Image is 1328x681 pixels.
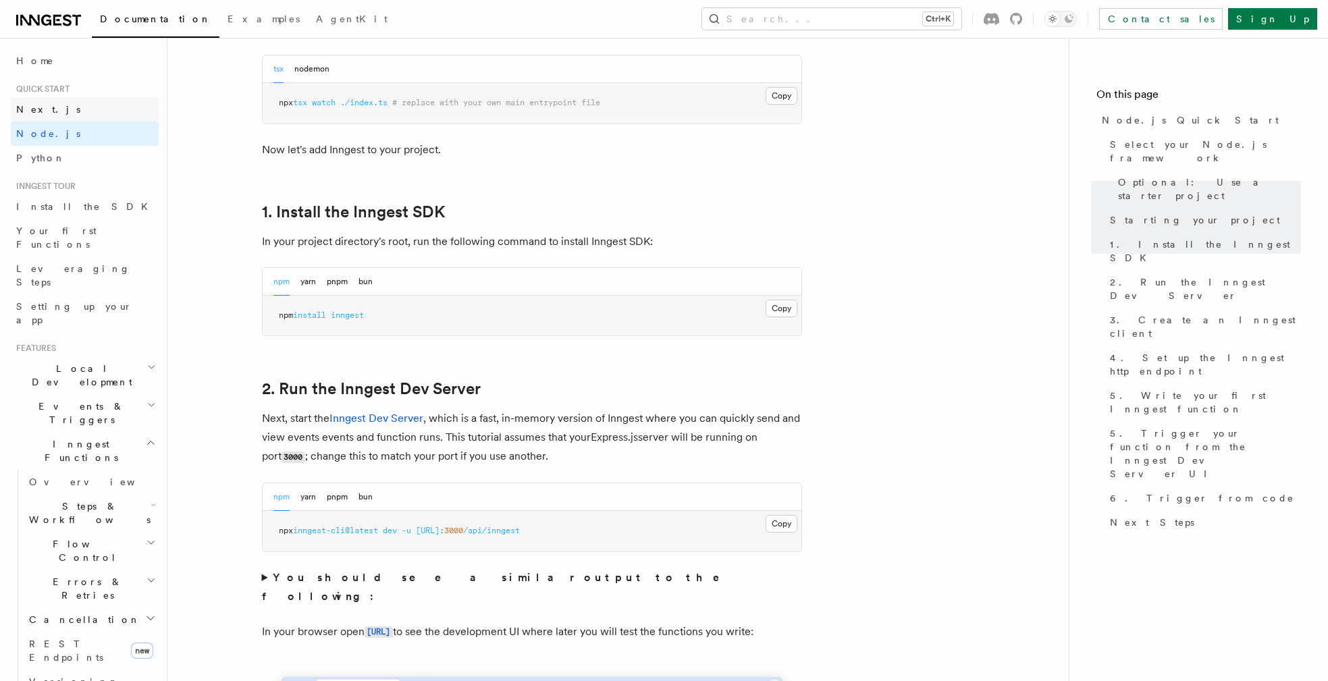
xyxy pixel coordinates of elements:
button: npm [273,268,290,296]
span: 3000 [444,526,463,535]
a: Overview [24,470,159,494]
span: /api/inngest [463,526,520,535]
a: 4. Set up the Inngest http endpoint [1105,346,1301,383]
button: Toggle dark mode [1044,11,1077,27]
span: Next Steps [1110,516,1194,529]
button: bun [358,483,373,511]
button: bun [358,268,373,296]
span: -u [402,526,411,535]
button: Copy [766,87,797,105]
a: Leveraging Steps [11,256,159,294]
a: Optional: Use a starter project [1113,170,1301,208]
span: Quick start [11,84,70,94]
a: 6. Trigger from code [1105,486,1301,510]
button: npm [273,483,290,511]
kbd: Ctrl+K [923,12,953,26]
button: tsx [273,55,284,83]
a: Examples [219,4,308,36]
a: Next Steps [1105,510,1301,535]
span: watch [312,98,336,107]
span: 3. Create an Inngest client [1110,313,1301,340]
span: 1. Install the Inngest SDK [1110,238,1301,265]
button: Steps & Workflows [24,494,159,532]
button: Copy [766,515,797,533]
h4: On this page [1096,86,1301,108]
a: 5. Write your first Inngest function [1105,383,1301,421]
a: Next.js [11,97,159,121]
button: Events & Triggers [11,394,159,432]
span: Home [16,54,54,67]
button: Inngest Functions [11,432,159,470]
span: Events & Triggers [11,400,147,427]
span: Install the SDK [16,201,156,212]
a: [URL] [365,625,393,638]
span: install [293,310,326,320]
a: Node.js [11,121,159,146]
a: Starting your project [1105,208,1301,232]
button: Copy [766,300,797,317]
span: Node.js [16,128,80,139]
button: yarn [300,268,316,296]
span: Examples [228,13,300,24]
span: # replace with your own main entrypoint file [392,98,600,107]
span: 5. Trigger your function from the Inngest Dev Server UI [1110,427,1301,481]
span: npx [279,98,293,107]
span: 6. Trigger from code [1110,491,1294,505]
strong: You should see a similar output to the following: [262,571,739,603]
span: Overview [29,476,168,487]
a: AgentKit [308,4,396,36]
a: Inngest Dev Server [329,412,423,425]
span: Python [16,153,65,163]
code: [URL] [365,626,393,638]
a: 3. Create an Inngest client [1105,308,1301,346]
a: Node.js Quick Start [1096,108,1301,132]
p: In your browser open to see the development UI where later you will test the functions you write: [262,622,802,642]
code: 3000 [282,452,305,463]
a: Python [11,146,159,170]
span: npx [279,526,293,535]
a: Contact sales [1099,8,1223,30]
span: Optional: Use a starter project [1118,175,1301,202]
button: pnpm [327,268,348,296]
a: Setting up your app [11,294,159,332]
summary: You should see a similar output to the following: [262,568,802,606]
a: Sign Up [1228,8,1317,30]
button: Cancellation [24,607,159,632]
span: Node.js Quick Start [1102,113,1279,127]
a: 2. Run the Inngest Dev Server [1105,270,1301,308]
span: REST Endpoints [29,638,103,663]
button: pnpm [327,483,348,511]
span: 5. Write your first Inngest function [1110,389,1301,416]
a: Your first Functions [11,219,159,256]
a: Install the SDK [11,194,159,219]
a: Select your Node.js framework [1105,132,1301,170]
span: 2. Run the Inngest Dev Server [1110,275,1301,302]
span: Flow Control [24,537,147,564]
span: Local Development [11,362,147,389]
span: [URL]: [416,526,444,535]
span: Select your Node.js framework [1110,138,1301,165]
p: In your project directory's root, run the following command to install Inngest SDK: [262,232,802,251]
a: Home [11,49,159,73]
span: inngest [331,310,364,320]
button: Local Development [11,356,159,394]
span: AgentKit [316,13,388,24]
span: tsx [293,98,307,107]
p: Now let's add Inngest to your project. [262,140,802,159]
span: Inngest Functions [11,437,146,464]
span: Steps & Workflows [24,499,151,526]
a: 5. Trigger your function from the Inngest Dev Server UI [1105,421,1301,486]
span: 4. Set up the Inngest http endpoint [1110,351,1301,378]
button: Search...Ctrl+K [702,8,961,30]
button: nodemon [294,55,329,83]
a: REST Endpointsnew [24,632,159,670]
p: Next, start the , which is a fast, in-memory version of Inngest where you can quickly send and vi... [262,409,802,466]
span: npm [279,310,293,320]
span: Starting your project [1110,213,1280,227]
button: yarn [300,483,316,511]
span: dev [383,526,397,535]
span: Inngest tour [11,181,76,192]
span: Errors & Retries [24,575,147,602]
span: Cancellation [24,613,140,626]
span: inngest-cli@latest [293,526,378,535]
